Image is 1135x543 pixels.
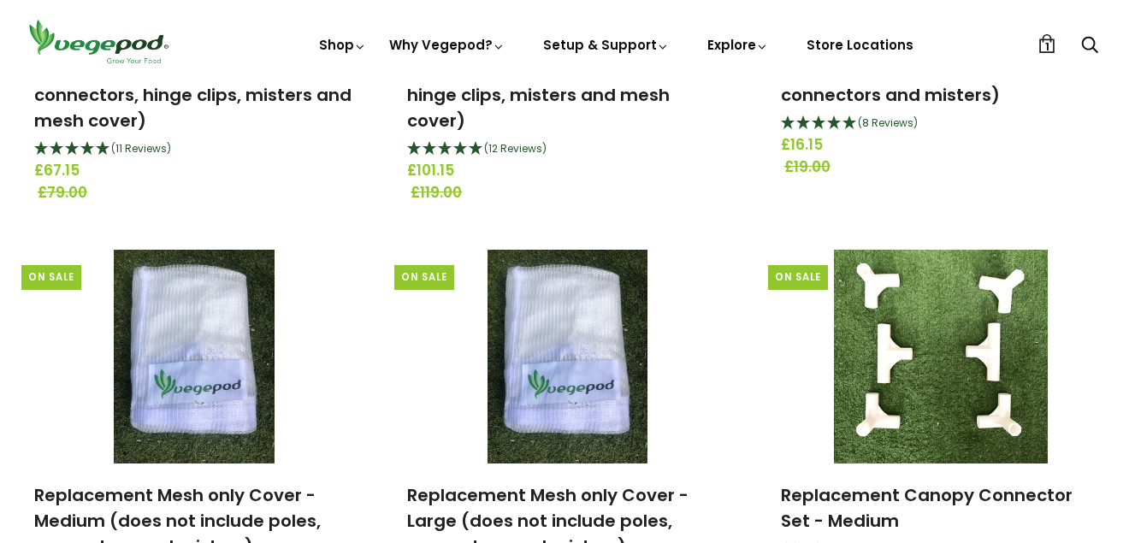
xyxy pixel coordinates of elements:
a: Replacement VegeCover Kit – Large (includes poles, connectors, hinge clips, misters and mesh cover) [407,32,708,133]
div: 5 Stars - 11 Reviews [34,139,354,161]
img: Vegepod [21,17,175,66]
a: Replacement Canopy Connector Set - Medium [781,483,1073,533]
a: Setup & Support [543,36,670,54]
span: £16.15 [781,134,1101,156]
a: 1 [1037,34,1056,53]
span: £19.00 [784,156,1104,179]
div: 4.88 Stars - 8 Reviews [781,113,1101,135]
a: Store Locations [807,36,913,54]
a: Shop [319,36,367,54]
a: Explore [707,36,769,54]
span: £119.00 [411,182,730,204]
img: Replacement Mesh only Cover - Large (does not include poles, connectors and misters) [488,250,648,463]
img: Replacement Mesh only Cover - Medium (does not include poles, connectors and misters) [114,250,275,463]
div: 4.92 Stars - 12 Reviews [407,139,727,161]
span: 4.92 Stars - 12 Reviews [484,141,547,156]
span: 1 [1045,38,1049,55]
a: Replacement VegeCover Kit – Medium (includes poles, connectors, hinge clips, misters and mesh cover) [34,32,352,133]
span: £67.15 [34,160,354,182]
span: £79.00 [38,182,358,204]
a: Replacement Mesh only Cover - Small (does not include poles, connectors and misters) [781,32,1062,107]
span: 4.88 Stars - 8 Reviews [858,115,918,130]
span: £101.15 [407,160,727,182]
a: Why Vegepod? [389,36,505,54]
span: 5 Stars - 11 Reviews [111,141,171,156]
img: Replacement Canopy Connector Set - Medium [834,250,1048,463]
a: Search [1081,37,1098,55]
